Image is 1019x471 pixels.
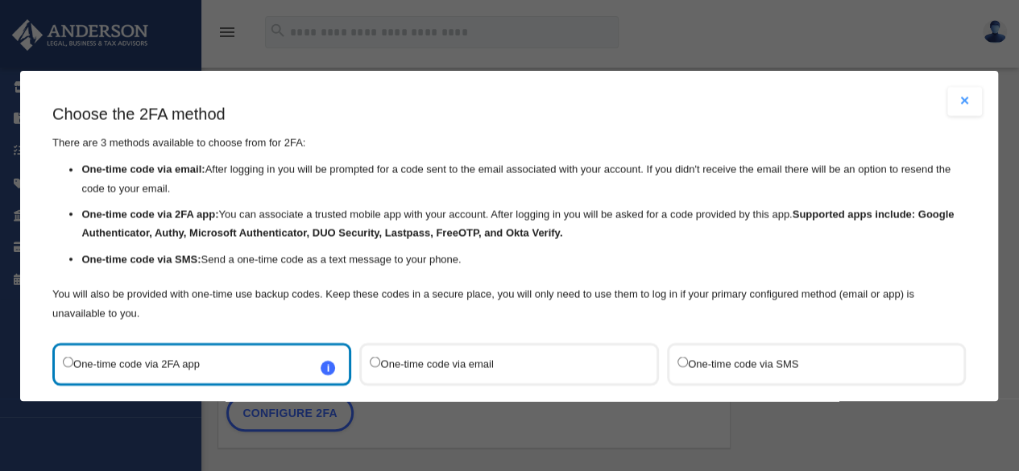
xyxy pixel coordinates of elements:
[82,208,219,220] strong: One-time code via 2FA app:
[63,353,325,375] label: One-time code via 2FA app
[947,87,983,116] button: Close modal
[52,103,966,126] h3: Choose the 2FA method
[82,163,205,176] strong: One-time code via email:
[371,353,632,375] label: One-time code via email
[82,253,201,265] strong: One-time code via SMS:
[63,357,73,367] input: One-time code via 2FA appi
[321,361,336,375] span: i
[52,103,966,323] div: There are 3 methods available to choose from for 2FA:
[82,208,955,238] strong: Supported apps include: Google Authenticator, Authy, Microsoft Authenticator, DUO Security, Lastp...
[82,205,967,242] li: You can associate a trusted mobile app with your account. After logging in you will be asked for ...
[82,161,967,198] li: After logging in you will be prompted for a code sent to the email associated with your account. ...
[82,250,967,269] li: Send a one-time code as a text message to your phone.
[52,284,966,323] p: You will also be provided with one-time use backup codes. Keep these codes in a secure place, you...
[371,357,381,367] input: One-time code via email
[677,357,688,367] input: One-time code via SMS
[677,353,939,375] label: One-time code via SMS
